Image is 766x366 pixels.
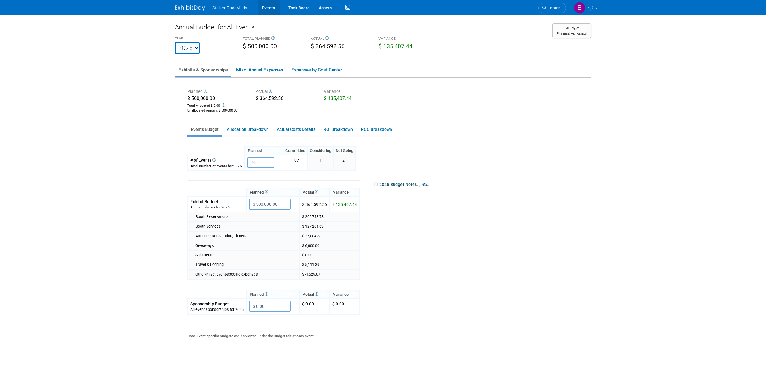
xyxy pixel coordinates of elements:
[299,188,330,197] th: Actual
[195,224,297,229] div: Booth Services
[187,124,222,135] a: Events Budget
[195,214,297,219] div: Booth Reservations
[246,290,299,299] th: Planned
[330,290,360,299] th: Variance
[246,188,299,197] th: Planned
[308,146,334,155] th: Considering
[187,108,247,113] div: :
[175,36,234,42] div: YEAR
[299,212,360,222] td: $ 202,743.78
[373,180,587,189] div: 2025 Budget Notes:
[574,2,585,14] img: Brooke Journet
[283,146,308,155] th: Committed
[299,222,360,231] td: $ 127,261.63
[378,43,413,50] span: $ 135,407.44
[324,88,383,95] div: Variance
[187,109,218,112] span: Unallocated Amount
[283,155,308,170] td: 107
[195,233,297,239] div: Attendee Registration/Tickets
[320,124,356,135] a: ROI Breakdown
[378,36,437,42] div: VARIANCE
[190,163,242,169] div: Total number of events for 2025
[330,188,360,197] th: Variance
[273,124,319,135] a: Actual Costs Details
[311,43,345,50] span: $ 364,592.56
[332,202,357,207] span: $ 135,407.44
[572,26,579,31] span: YoY
[256,88,315,95] div: Actual
[195,262,297,267] div: Travel & Lodging
[195,243,297,248] div: Giveaways
[223,124,272,135] a: Allocation Breakdown
[187,96,215,101] span: $ 500,000.00
[187,325,360,330] div: _______________________________________________________
[299,270,360,279] td: $ -1,529.07
[175,5,205,11] img: ExhibitDay
[299,197,330,212] td: $ 364,592.56
[299,290,330,299] th: Actual
[357,124,395,135] a: ROO Breakdown
[187,330,360,359] div: Note: Event-specific budgets can be viewed under the Budget tab of each event.
[190,205,244,210] div: All trade shows for 2025
[334,146,356,155] th: Not Going
[243,36,302,42] div: TOTAL PLANNED
[552,23,591,38] button: YoY Planned vs. Actual
[190,307,244,312] div: All event sponsorships for 2025
[212,5,249,10] span: Stalker Radar/Lidar
[195,252,297,258] div: Shipments
[175,64,231,76] a: Exhibits & Sponsorships
[299,231,360,241] td: $ 25,004.83
[190,157,242,163] div: # of Events
[299,260,360,270] td: $ 5,111.39
[538,3,566,13] a: Search
[190,301,244,307] div: Sponsorship Budget
[334,155,356,170] td: 21
[324,96,352,101] span: $ 135,407.44
[187,88,247,95] div: Planned
[546,6,560,10] span: Search
[419,183,429,187] a: Edit
[195,272,297,277] div: Other/misc. event-specific expenses
[211,104,220,108] span: $ 0.00
[256,95,315,103] div: $ 364,592.56
[175,23,546,35] div: Annual Budget for All Events
[308,155,334,170] td: 1
[332,301,344,306] span: $ 0.00
[190,199,244,205] div: Exhibit Budget
[233,64,286,76] a: Misc. Annual Expenses
[288,64,345,76] a: Expenses by Cost Center
[299,250,360,260] td: $ 0.00
[219,109,237,112] span: $ 500,000.00
[299,299,330,314] td: $ 0.00
[299,241,360,251] td: $ 6,000.00
[245,146,283,155] th: Planned
[243,43,277,50] span: $ 500,000.00
[311,36,369,42] div: ACTUAL
[187,102,247,108] div: Total Allocated:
